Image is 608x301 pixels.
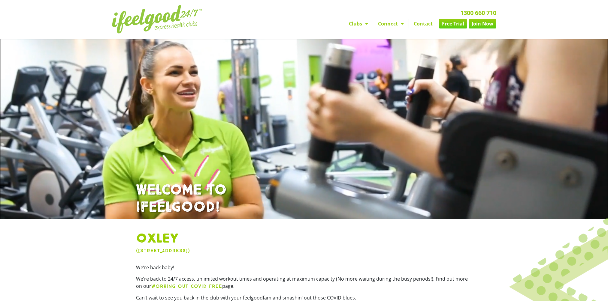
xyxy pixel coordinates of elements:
a: Contact [409,19,437,28]
p: We’re back baby! [136,264,472,271]
h1: Oxley [136,231,472,247]
a: Join Now [469,19,496,28]
a: Connect [373,19,409,28]
a: Free Trial [439,19,467,28]
b: WORKING OUT COVID FREE [151,283,222,289]
a: Clubs [344,19,373,28]
a: 1300 660 710 [460,9,496,17]
nav: Menu [249,19,496,28]
p: We’re back to 24/7 access, unlimited workout times and operating at maximum capacity (No more wai... [136,275,472,290]
a: ([STREET_ADDRESS]) [136,248,190,253]
a: WORKING OUT COVID FREE [151,283,222,289]
h1: WELCOME TO IFEELGOOD! [136,182,472,216]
